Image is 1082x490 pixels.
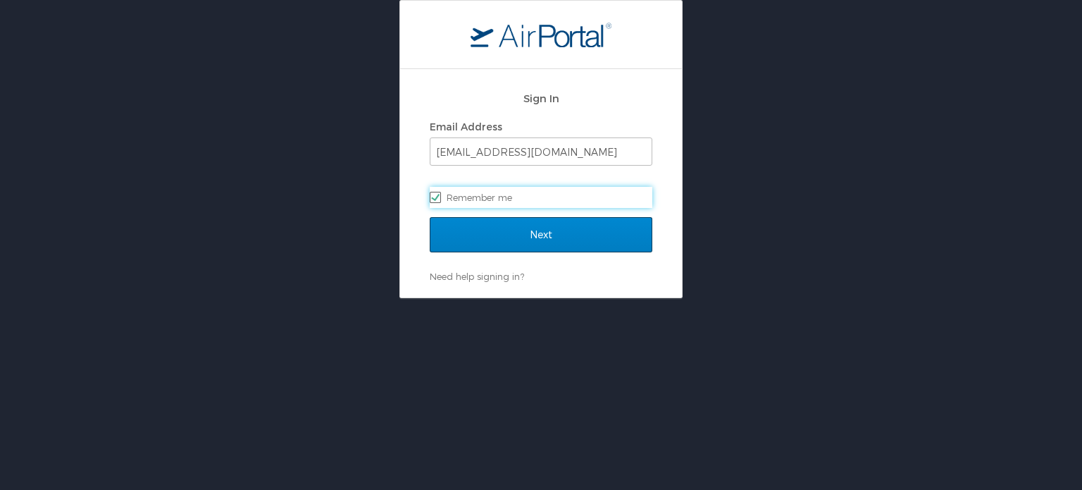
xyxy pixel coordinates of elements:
[430,217,652,252] input: Next
[430,90,652,106] h2: Sign In
[471,22,611,47] img: logo
[430,121,502,133] label: Email Address
[430,271,524,282] a: Need help signing in?
[430,187,652,208] label: Remember me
